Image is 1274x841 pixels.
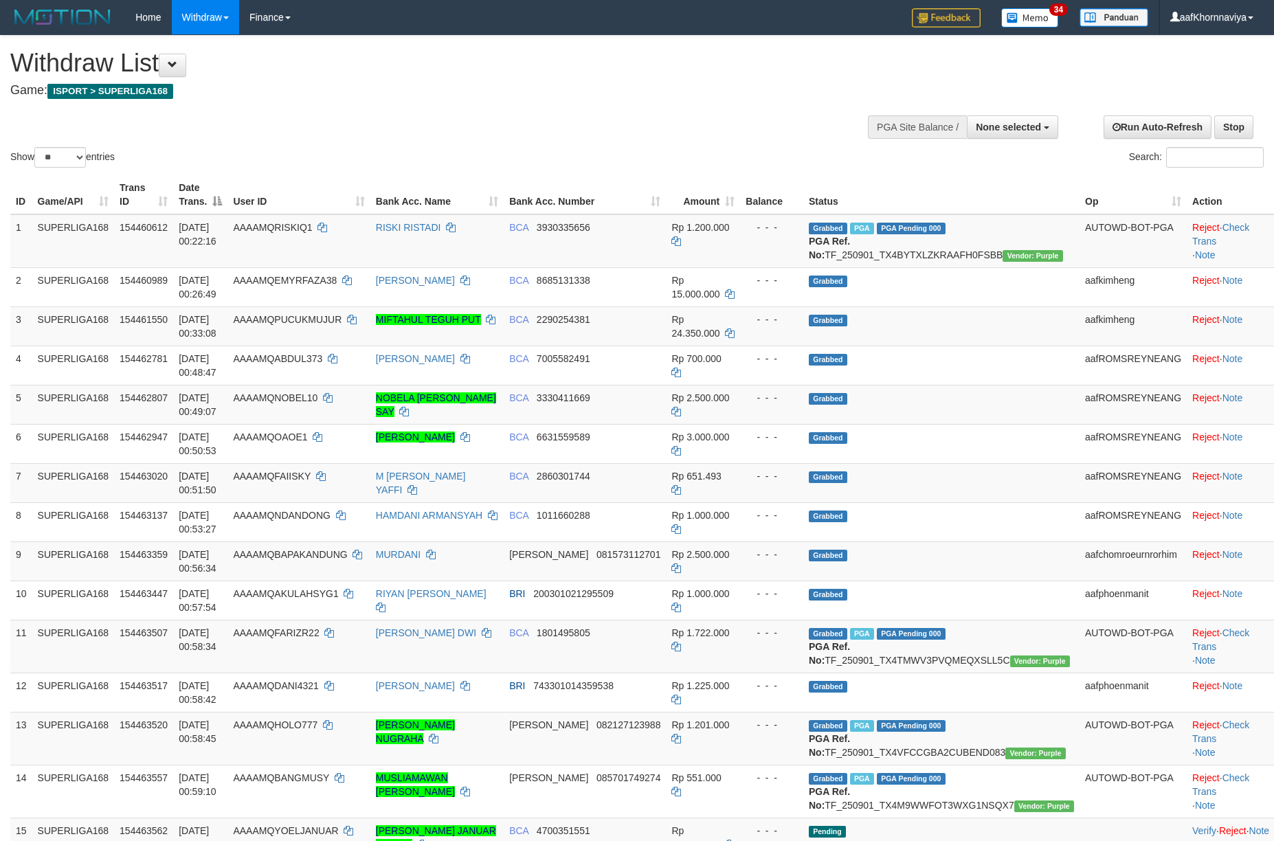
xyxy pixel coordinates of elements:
[370,175,504,214] th: Bank Acc. Name: activate to sort column ascending
[1195,747,1216,758] a: Note
[1104,115,1211,139] a: Run Auto-Refresh
[376,510,482,521] a: HAMDANI ARMANSYAH
[376,353,455,364] a: [PERSON_NAME]
[809,589,847,601] span: Grabbed
[537,471,590,482] span: Copy 2860301744 to clipboard
[233,314,342,325] span: AAAAMQPUCUKMUJUR
[1222,471,1243,482] a: Note
[967,115,1058,139] button: None selected
[746,221,798,234] div: - - -
[10,424,32,463] td: 6
[1192,719,1220,730] a: Reject
[1129,147,1264,168] label: Search:
[850,720,874,732] span: Marked by aafheankoy
[1192,719,1249,744] a: Check Trans
[376,222,441,233] a: RISKI RISTADI
[533,588,614,599] span: Copy 200301021295509 to clipboard
[1195,800,1216,811] a: Note
[233,719,317,730] span: AAAAMQHOLO777
[850,628,874,640] span: Marked by aafnonsreyleab
[1222,549,1243,560] a: Note
[32,620,115,673] td: SUPERLIGA168
[10,673,32,712] td: 12
[1166,147,1264,168] input: Search:
[1222,588,1243,599] a: Note
[809,628,847,640] span: Grabbed
[1192,275,1220,286] a: Reject
[509,510,528,521] span: BCA
[1195,655,1216,666] a: Note
[10,620,32,673] td: 11
[671,627,729,638] span: Rp 1.722.000
[376,392,496,417] a: NOBELA [PERSON_NAME] SAY
[1222,353,1243,364] a: Note
[746,824,798,838] div: - - -
[809,786,850,811] b: PGA Ref. No:
[746,352,798,366] div: - - -
[10,7,115,27] img: MOTION_logo.png
[509,588,525,599] span: BRI
[1080,8,1148,27] img: panduan.png
[1222,680,1243,691] a: Note
[32,712,115,765] td: SUPERLIGA168
[179,719,216,744] span: [DATE] 00:58:45
[233,680,319,691] span: AAAAMQDANI4321
[877,720,946,732] span: PGA Pending
[376,471,466,495] a: M [PERSON_NAME] YAFFI
[1222,431,1243,442] a: Note
[233,627,319,638] span: AAAAMQFARIZR22
[1080,581,1187,620] td: aafphoenmanit
[509,222,528,233] span: BCA
[376,549,421,560] a: MURDANI
[120,392,168,403] span: 154462807
[32,267,115,306] td: SUPERLIGA168
[809,276,847,287] span: Grabbed
[746,391,798,405] div: - - -
[1010,655,1070,667] span: Vendor URL: https://trx4.1velocity.biz
[1222,275,1243,286] a: Note
[32,385,115,424] td: SUPERLIGA168
[120,588,168,599] span: 154463447
[47,84,173,99] span: ISPORT > SUPERLIGA168
[671,510,729,521] span: Rp 1.000.000
[179,680,216,705] span: [DATE] 00:58:42
[32,541,115,581] td: SUPERLIGA168
[120,431,168,442] span: 154462947
[120,275,168,286] span: 154460989
[1192,353,1220,364] a: Reject
[1219,825,1247,836] a: Reject
[32,673,115,712] td: SUPERLIGA168
[376,772,455,797] a: MUSLIAMAWAN [PERSON_NAME]
[509,772,588,783] span: [PERSON_NAME]
[809,773,847,785] span: Grabbed
[10,385,32,424] td: 5
[1192,627,1220,638] a: Reject
[809,393,847,405] span: Grabbed
[1080,502,1187,541] td: aafROMSREYNEANG
[34,147,86,168] select: Showentries
[509,549,588,560] span: [PERSON_NAME]
[1003,250,1062,262] span: Vendor URL: https://trx4.1velocity.biz
[179,627,216,652] span: [DATE] 00:58:34
[10,712,32,765] td: 13
[10,175,32,214] th: ID
[671,314,719,339] span: Rp 24.350.000
[1192,680,1220,691] a: Reject
[809,511,847,522] span: Grabbed
[376,680,455,691] a: [PERSON_NAME]
[233,825,338,836] span: AAAAMQYOELJANUAR
[10,463,32,502] td: 7
[32,581,115,620] td: SUPERLIGA168
[671,588,729,599] span: Rp 1.000.000
[376,314,481,325] a: MIFTAHUL TEGUH PUT
[509,627,528,638] span: BCA
[179,314,216,339] span: [DATE] 00:33:08
[120,222,168,233] span: 154460612
[671,772,721,783] span: Rp 551.000
[32,765,115,818] td: SUPERLIGA168
[227,175,370,214] th: User ID: activate to sort column ascending
[10,765,32,818] td: 14
[746,313,798,326] div: - - -
[740,175,803,214] th: Balance
[809,315,847,326] span: Grabbed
